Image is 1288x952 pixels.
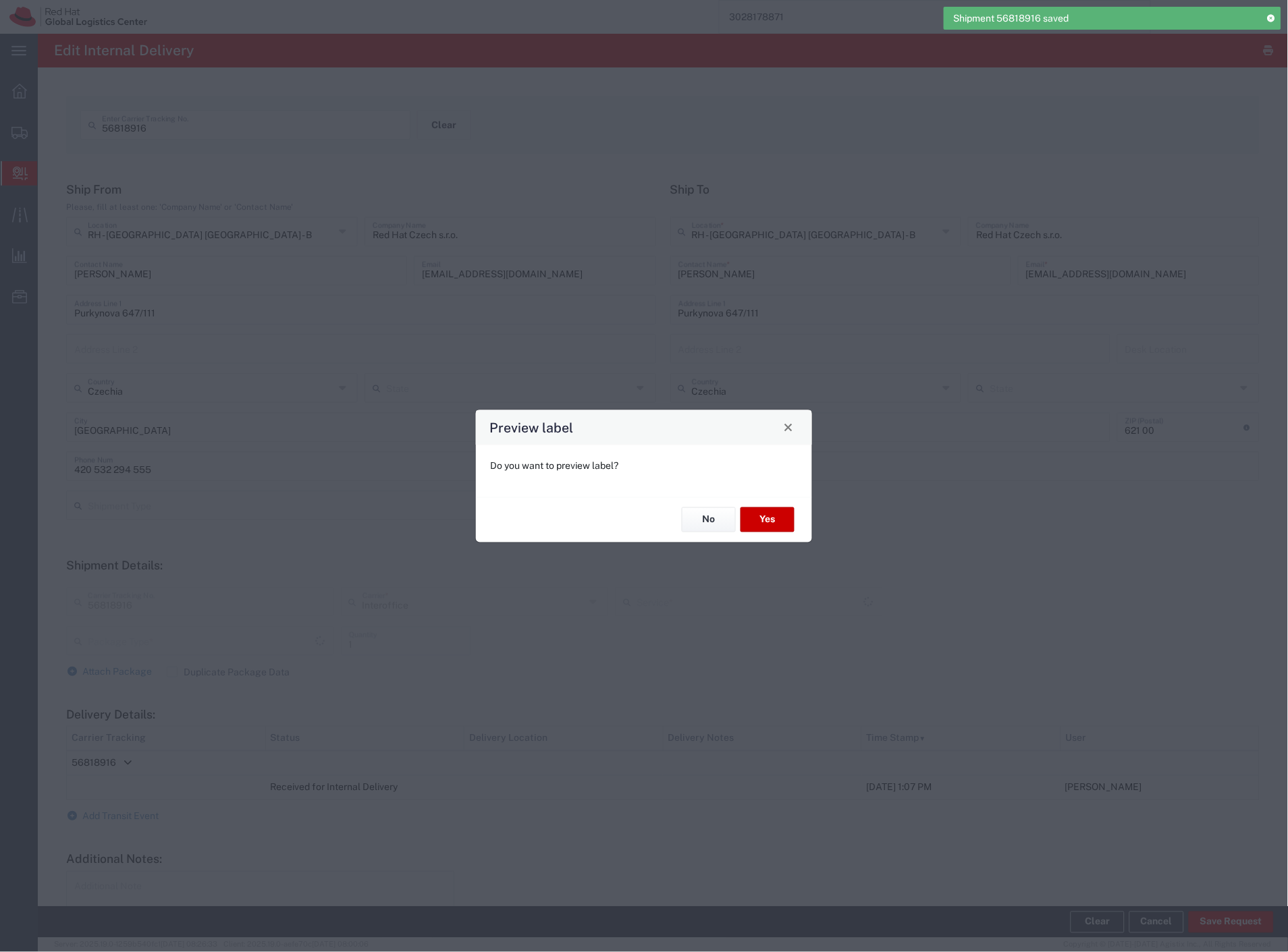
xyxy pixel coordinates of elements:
span: Shipment 56818916 saved [954,11,1069,26]
button: Close [779,418,798,437]
h4: Preview label [490,418,574,437]
p: Do you want to preview label? [490,459,798,473]
button: No [682,507,736,532]
button: Yes [741,507,795,532]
